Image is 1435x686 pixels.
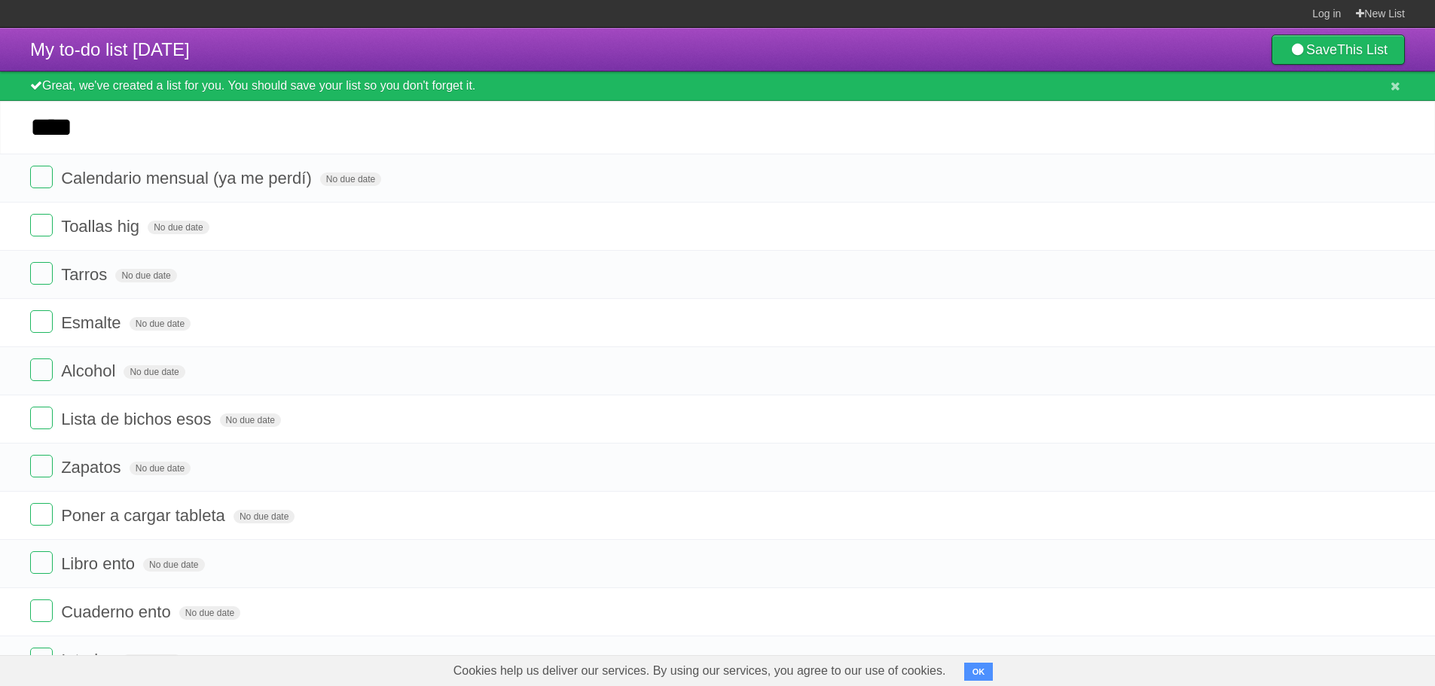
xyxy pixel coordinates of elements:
[61,554,139,573] span: Libro ento
[30,310,53,333] label: Done
[30,503,53,526] label: Done
[61,458,125,477] span: Zapatos
[30,599,53,622] label: Done
[30,166,53,188] label: Done
[30,39,190,59] span: My to-do list [DATE]
[30,407,53,429] label: Done
[30,214,53,236] label: Done
[1272,35,1405,65] a: SaveThis List
[61,361,119,380] span: Alcohol
[61,410,215,428] span: Lista de bichos esos
[61,651,116,669] span: Interior
[61,169,316,188] span: Calendario mensual (ya me perdí)
[30,648,53,670] label: Done
[438,656,961,686] span: Cookies help us deliver our services. By using our services, you agree to our use of cookies.
[30,455,53,477] label: Done
[61,506,229,525] span: Poner a cargar tableta
[320,172,381,186] span: No due date
[130,462,191,475] span: No due date
[148,221,209,234] span: No due date
[61,602,175,621] span: Cuaderno ento
[1337,42,1388,57] b: This List
[30,262,53,285] label: Done
[30,551,53,574] label: Done
[234,510,295,523] span: No due date
[124,365,185,379] span: No due date
[179,606,240,620] span: No due date
[61,217,143,236] span: Toallas hig
[143,558,204,572] span: No due date
[220,413,281,427] span: No due date
[61,313,124,332] span: Esmalte
[115,269,176,282] span: No due date
[30,358,53,381] label: Done
[964,663,994,681] button: OK
[61,265,111,284] span: Tarros
[130,317,191,331] span: No due date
